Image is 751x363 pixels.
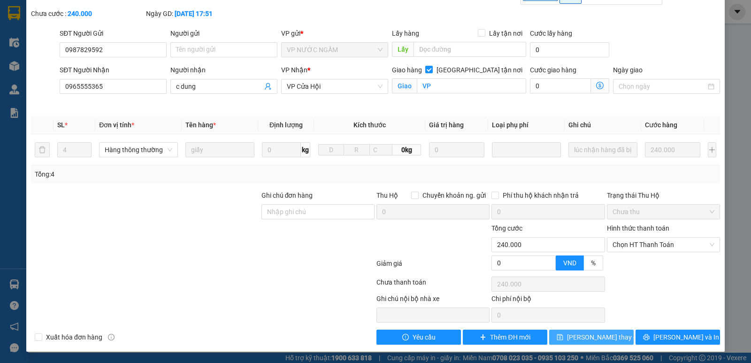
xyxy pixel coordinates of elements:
input: 0 [429,142,484,157]
div: Người nhận [170,65,277,75]
span: Kích thước [353,121,386,129]
span: Chọn HT Thanh Toán [613,238,714,252]
span: Lấy [392,42,414,57]
div: SĐT Người Nhận [60,65,167,75]
button: exclamation-circleYêu cầu [376,330,461,345]
input: Ghi Chú [568,142,637,157]
span: Giao [392,78,417,93]
th: Loại phụ phí [488,116,565,134]
b: 240.000 [68,10,92,17]
input: 0 [645,142,700,157]
input: D [318,144,344,155]
div: Chưa cước : [31,8,144,19]
span: Chuyển khoản ng. gửi [419,190,490,201]
span: [GEOGRAPHIC_DATA], [GEOGRAPHIC_DATA] ↔ [GEOGRAPHIC_DATA] [19,40,89,72]
img: logo [5,51,17,97]
div: Trạng thái Thu Hộ [607,190,720,201]
button: plus [708,142,716,157]
span: Xuất hóa đơn hàng [42,332,106,342]
button: plusThêm ĐH mới [463,330,547,345]
div: Giảm giá [375,258,490,275]
div: Người gửi [170,28,277,39]
span: Lấy tận nơi [485,28,526,39]
span: save [557,334,563,341]
input: Giao tận nơi [417,78,527,93]
input: R [344,144,369,155]
span: % [591,259,596,267]
div: Chi phí nội bộ [491,293,605,308]
input: Ghi chú đơn hàng [261,204,375,219]
button: printer[PERSON_NAME] và In [636,330,720,345]
span: Hàng thông thường [105,143,172,157]
span: Thêm ĐH mới [490,332,530,342]
span: info-circle [108,334,115,340]
span: Lấy hàng [392,30,419,37]
span: printer [643,334,650,341]
input: Ngày giao [619,81,706,92]
label: Cước giao hàng [530,66,576,74]
input: Dọc đường [414,42,527,57]
div: Tổng: 4 [35,169,291,179]
span: plus [480,334,486,341]
th: Ghi chú [565,116,641,134]
span: [PERSON_NAME] và In [653,332,719,342]
span: Phí thu hộ khách nhận trả [499,190,582,201]
span: Yêu cầu [413,332,436,342]
span: Tổng cước [491,224,522,232]
span: user-add [264,83,272,90]
span: 0kg [392,144,421,155]
div: Chưa thanh toán [375,277,490,293]
input: C [369,144,393,155]
span: kg [301,142,310,157]
div: VP gửi [281,28,388,39]
span: [PERSON_NAME] thay đổi [567,332,642,342]
span: VP NƯỚC NGẦM [287,43,383,57]
span: Đơn vị tính [99,121,134,129]
span: Giao hàng [392,66,422,74]
span: dollar-circle [596,82,604,89]
input: Cước lấy hàng [530,42,609,57]
span: Thu Hộ [376,192,398,199]
strong: CHUYỂN PHÁT NHANH AN PHÚ QUÝ [20,8,88,38]
b: [DATE] 17:51 [175,10,213,17]
div: SĐT Người Gửi [60,28,167,39]
span: Cước hàng [645,121,677,129]
input: VD: Bàn, Ghế [185,142,254,157]
button: delete [35,142,50,157]
label: Cước lấy hàng [530,30,572,37]
span: exclamation-circle [402,334,409,341]
input: Cước giao hàng [530,78,591,93]
span: Chưa thu [613,205,714,219]
label: Ngày giao [613,66,643,74]
div: Ghi chú nội bộ nhà xe [376,293,490,308]
span: Giá trị hàng [429,121,464,129]
span: VND [563,259,576,267]
span: VP Cửa Hội [287,79,383,93]
span: VP Nhận [281,66,307,74]
span: [GEOGRAPHIC_DATA] tận nơi [433,65,526,75]
button: save[PERSON_NAME] thay đổi [549,330,634,345]
label: Hình thức thanh toán [607,224,669,232]
label: Ghi chú đơn hàng [261,192,313,199]
span: SL [57,121,65,129]
span: Định lượng [269,121,303,129]
span: Tên hàng [185,121,216,129]
div: Ngày GD: [146,8,259,19]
